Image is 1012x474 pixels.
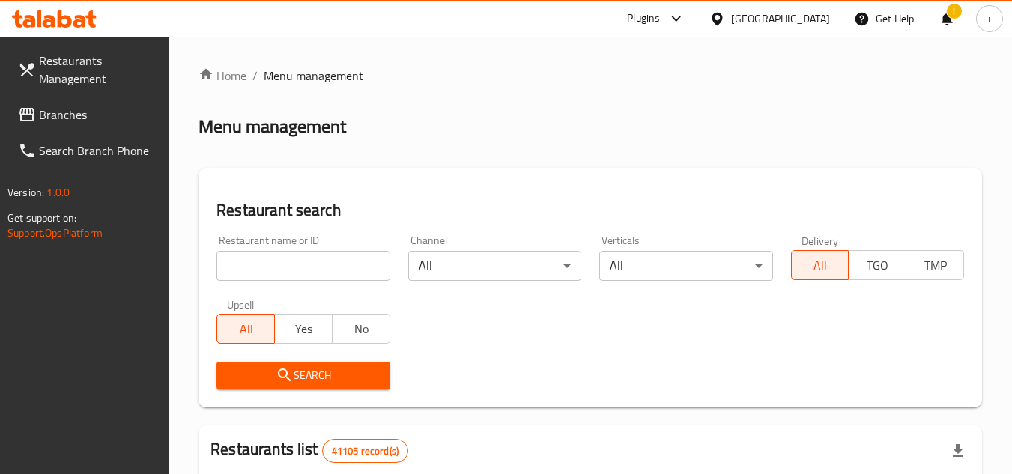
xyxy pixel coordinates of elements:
[39,106,157,124] span: Branches
[227,299,255,309] label: Upsell
[216,314,275,344] button: All
[228,366,378,385] span: Search
[339,318,384,340] span: No
[323,444,407,458] span: 41105 record(s)
[199,67,982,85] nav: breadcrumb
[798,255,843,276] span: All
[940,433,976,469] div: Export file
[6,97,169,133] a: Branches
[216,362,390,389] button: Search
[408,251,581,281] div: All
[199,115,346,139] h2: Menu management
[216,199,964,222] h2: Restaurant search
[223,318,269,340] span: All
[906,250,964,280] button: TMP
[855,255,900,276] span: TGO
[7,183,44,202] span: Version:
[274,314,333,344] button: Yes
[252,67,258,85] li: /
[332,314,390,344] button: No
[912,255,958,276] span: TMP
[7,223,103,243] a: Support.OpsPlatform
[7,208,76,228] span: Get support on:
[46,183,70,202] span: 1.0.0
[210,438,408,463] h2: Restaurants list
[848,250,906,280] button: TGO
[802,235,839,246] label: Delivery
[264,67,363,85] span: Menu management
[988,10,990,27] span: i
[6,43,169,97] a: Restaurants Management
[39,142,157,159] span: Search Branch Phone
[731,10,830,27] div: [GEOGRAPHIC_DATA]
[627,10,660,28] div: Plugins
[791,250,849,280] button: All
[322,439,408,463] div: Total records count
[599,251,772,281] div: All
[6,133,169,168] a: Search Branch Phone
[39,52,157,88] span: Restaurants Management
[216,251,390,281] input: Search for restaurant name or ID..
[281,318,327,340] span: Yes
[199,67,246,85] a: Home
